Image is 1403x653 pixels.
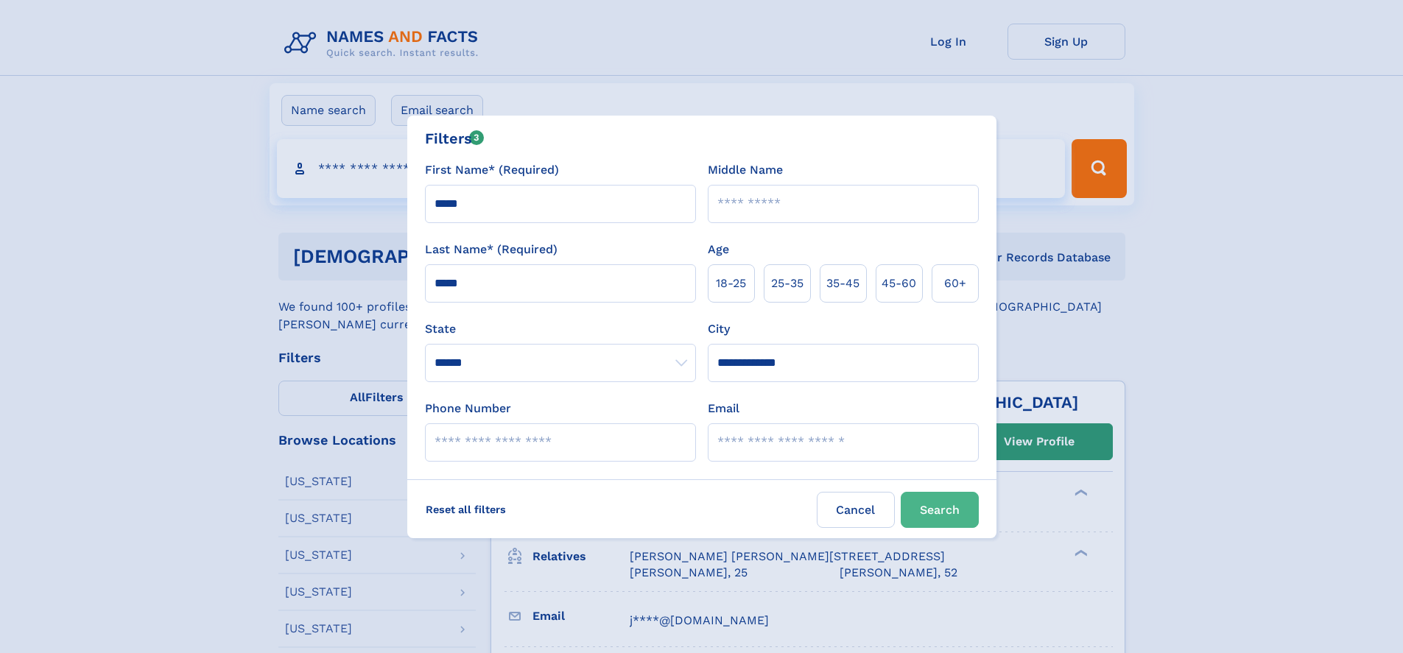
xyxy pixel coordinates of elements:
[425,320,696,338] label: State
[425,127,485,149] div: Filters
[708,400,739,417] label: Email
[708,161,783,179] label: Middle Name
[882,275,916,292] span: 45‑60
[716,275,746,292] span: 18‑25
[771,275,804,292] span: 25‑35
[708,320,730,338] label: City
[826,275,859,292] span: 35‑45
[901,492,979,528] button: Search
[425,161,559,179] label: First Name* (Required)
[416,492,516,527] label: Reset all filters
[708,241,729,258] label: Age
[425,241,558,258] label: Last Name* (Required)
[425,400,511,417] label: Phone Number
[944,275,966,292] span: 60+
[817,492,895,528] label: Cancel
